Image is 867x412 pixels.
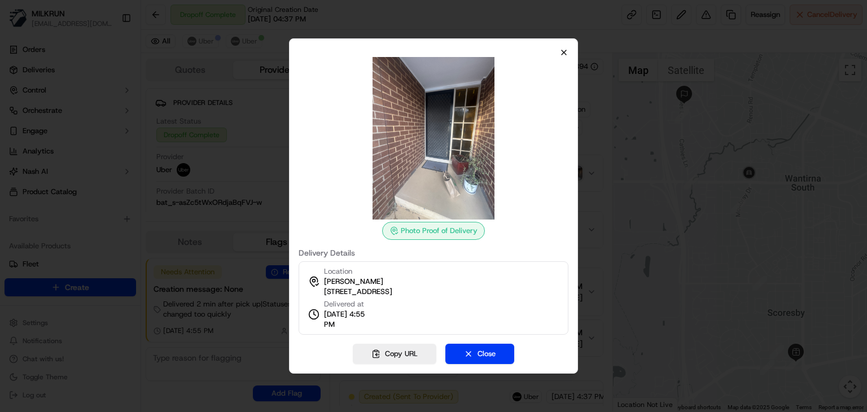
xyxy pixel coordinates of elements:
button: Copy URL [353,344,436,364]
span: Location [324,266,352,277]
span: [STREET_ADDRESS] [324,287,392,297]
span: [DATE] 4:55 PM [324,309,376,330]
img: photo_proof_of_delivery image [352,57,515,220]
div: Photo Proof of Delivery [382,222,485,240]
button: Close [445,344,514,364]
span: [PERSON_NAME] [324,277,383,287]
label: Delivery Details [299,249,568,257]
span: Delivered at [324,299,376,309]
